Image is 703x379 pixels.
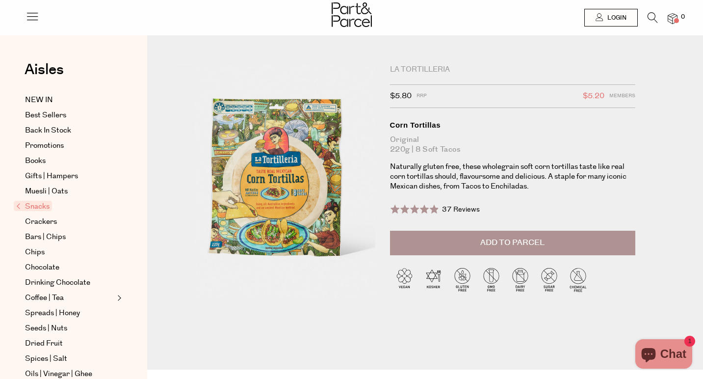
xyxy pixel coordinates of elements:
a: Chips [25,246,114,258]
span: Spices | Salt [25,353,67,365]
span: Seeds | Nuts [25,323,67,334]
a: Spices | Salt [25,353,114,365]
div: Original 220g | 8 Soft Tacos [390,135,635,155]
a: Crackers [25,216,114,228]
span: Back In Stock [25,125,71,136]
span: Crackers [25,216,57,228]
img: Corn Tortillas [177,65,375,299]
img: P_P-ICONS-Live_Bec_V11_GMO_Free.svg [477,265,506,294]
span: Chips [25,246,45,258]
span: Bars | Chips [25,231,66,243]
a: Bars | Chips [25,231,114,243]
span: Spreads | Honey [25,307,80,319]
p: Naturally gluten free, these wholegrain soft corn tortillas taste like real corn tortillas should... [390,162,635,191]
span: Gifts | Hampers [25,170,78,182]
a: Books [25,155,114,167]
span: Aisles [25,59,64,81]
a: Gifts | Hampers [25,170,114,182]
div: Corn Tortillas [390,120,635,130]
img: P_P-ICONS-Live_Bec_V11_Dairy_Free.svg [506,265,535,294]
a: 0 [668,13,677,24]
a: Snacks [16,201,114,213]
img: P_P-ICONS-Live_Bec_V11_Sugar_Free.svg [535,265,564,294]
a: Aisles [25,62,64,87]
a: Seeds | Nuts [25,323,114,334]
span: Login [605,14,626,22]
span: $5.80 [390,90,412,103]
span: 37 Reviews [442,205,480,215]
a: Dried Fruit [25,338,114,350]
img: P_P-ICONS-Live_Bec_V11_Vegan.svg [390,265,419,294]
span: Promotions [25,140,64,152]
inbox-online-store-chat: Shopify online store chat [632,339,695,371]
span: Drinking Chocolate [25,277,90,289]
span: Snacks [14,201,52,211]
img: P_P-ICONS-Live_Bec_V11_Chemical_Free.svg [564,265,593,294]
span: NEW IN [25,94,53,106]
a: Muesli | Oats [25,186,114,197]
button: Expand/Collapse Coffee | Tea [115,292,122,304]
img: P_P-ICONS-Live_Bec_V11_Kosher.svg [419,265,448,294]
div: La Tortilleria [390,65,635,75]
a: Drinking Chocolate [25,277,114,289]
span: Add to Parcel [480,237,545,248]
img: P_P-ICONS-Live_Bec_V11_Gluten_Free.svg [448,265,477,294]
span: $5.20 [583,90,604,103]
a: Chocolate [25,262,114,273]
span: Members [609,90,635,103]
span: Best Sellers [25,109,66,121]
a: Best Sellers [25,109,114,121]
span: RRP [417,90,427,103]
span: Coffee | Tea [25,292,64,304]
span: Books [25,155,46,167]
a: NEW IN [25,94,114,106]
span: Chocolate [25,262,59,273]
a: Spreads | Honey [25,307,114,319]
span: 0 [678,13,687,22]
a: Login [584,9,638,27]
span: Muesli | Oats [25,186,68,197]
img: Part&Parcel [332,2,372,27]
a: Coffee | Tea [25,292,114,304]
a: Back In Stock [25,125,114,136]
span: Dried Fruit [25,338,63,350]
button: Add to Parcel [390,231,635,255]
a: Promotions [25,140,114,152]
